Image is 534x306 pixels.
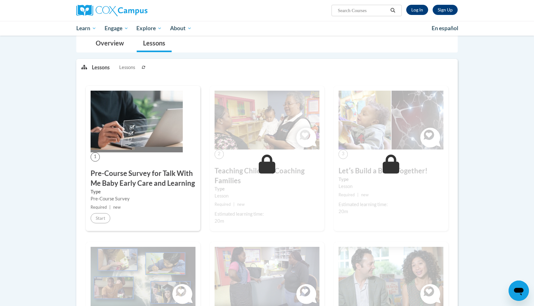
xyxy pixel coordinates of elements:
img: Course Image [339,91,443,150]
span: Required [339,192,355,197]
img: Course Image [91,247,195,306]
span: Lessons [119,64,135,71]
img: Course Image [339,247,443,306]
label: Type [339,176,443,183]
h3: Letʹs Build a Brain Together! [339,166,443,176]
a: Overview [89,35,130,52]
span: new [361,192,369,197]
span: Engage [105,24,128,32]
label: Type [215,185,319,192]
a: Lessons [137,35,172,52]
div: Pre-Course Survey [91,195,195,202]
img: Cox Campus [76,5,147,16]
h3: Teaching Children, Coaching Families [215,166,319,186]
span: Learn [76,24,96,32]
span: Explore [136,24,162,32]
span: new [237,202,245,207]
span: new [113,205,121,210]
img: Course Image [215,91,319,150]
a: Explore [132,21,166,36]
a: Cox Campus [76,5,197,16]
span: About [170,24,192,32]
iframe: Button to launch messaging window [509,281,529,301]
div: Main menu [67,21,467,36]
span: 20m [339,209,348,214]
span: | [357,192,359,197]
a: Learn [72,21,100,36]
div: Lesson [339,183,443,190]
span: 3 [339,150,348,159]
a: Register [433,5,458,15]
h3: Pre-Course Survey for Talk With Me Baby Early Care and Learning [91,169,195,188]
label: Type [91,188,195,195]
span: 1 [91,152,100,162]
a: Log In [406,5,428,15]
button: Search [388,7,398,14]
span: | [109,205,111,210]
img: Course Image [91,91,183,152]
span: Required [215,202,231,207]
a: About [166,21,196,36]
div: Lesson [215,192,319,199]
span: Required [91,205,107,210]
p: Lessons [92,64,110,71]
img: Course Image [215,247,319,306]
span: 20m [215,218,224,224]
span: En español [432,25,458,31]
input: Search Courses [337,7,388,14]
span: | [233,202,235,207]
a: Engage [100,21,133,36]
span: 2 [215,150,224,159]
a: En español [428,22,462,35]
button: Start [91,213,110,223]
div: Estimated learning time: [339,201,443,208]
div: Estimated learning time: [215,211,319,218]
